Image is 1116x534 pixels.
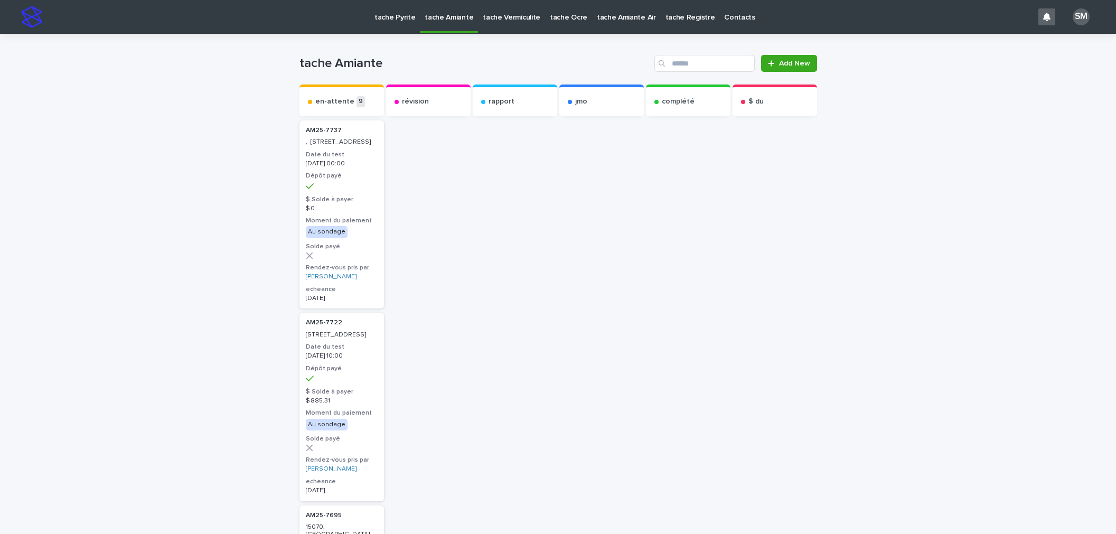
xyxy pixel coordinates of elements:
input: Search [654,55,755,72]
a: [PERSON_NAME] [306,273,357,280]
h3: Moment du paiement [306,217,378,225]
p: rapport [489,97,514,106]
p: , [STREET_ADDRESS] [306,138,378,146]
p: [DATE] [306,295,378,302]
h3: Date du test [306,343,378,351]
p: AM25-7722 [306,319,378,326]
a: [PERSON_NAME] [306,465,357,473]
h3: Solde payé [306,242,378,251]
p: [DATE] 10:00 [306,352,378,360]
a: AM25-7722 [STREET_ADDRESS]Date du test[DATE] 10:00Dépôt payé$ Solde à payer$ 885.31Moment du paie... [299,313,384,501]
h3: Solde payé [306,435,378,443]
div: Au sondage [306,419,348,430]
h3: $ Solde à payer [306,195,378,204]
a: AM25-7737 , [STREET_ADDRESS]Date du test[DATE] 00:00Dépôt payé$ Solde à payer$ 0Moment du paiemen... [299,120,384,308]
p: en-attente [315,97,354,106]
h3: Rendez-vous pris par [306,264,378,272]
div: SM [1073,8,1090,25]
img: stacker-logo-s-only.png [21,6,42,27]
h3: Dépôt payé [306,364,378,373]
p: jmo [575,97,587,106]
p: 9 [357,96,365,107]
p: révision [402,97,429,106]
h3: echeance [306,285,378,294]
p: $ 0 [306,205,378,212]
a: Add New [761,55,817,72]
p: [DATE] [306,487,378,494]
h3: Dépôt payé [306,172,378,180]
p: $ 885.31 [306,397,378,405]
div: Au sondage [306,226,348,238]
p: AM25-7737 [306,127,378,134]
p: complété [662,97,695,106]
p: [STREET_ADDRESS] [306,331,378,339]
h3: $ Solde à payer [306,388,378,396]
h3: echeance [306,477,378,486]
p: $ du [748,97,764,106]
p: AM25-7695 [306,512,378,519]
p: [DATE] 00:00 [306,160,378,167]
h3: Rendez-vous pris par [306,456,378,464]
h3: Date du test [306,151,378,159]
h3: Moment du paiement [306,409,378,417]
h1: tache Amiante [299,56,651,71]
span: Add New [779,60,810,67]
